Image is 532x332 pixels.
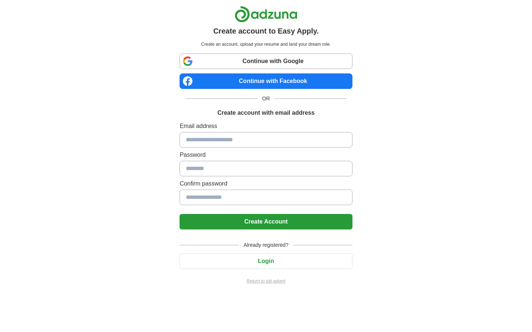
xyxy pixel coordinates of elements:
[180,278,352,284] a: Return to job advert
[213,25,319,37] h1: Create account to Easy Apply.
[180,53,352,69] a: Continue with Google
[217,108,314,117] h1: Create account with email address
[180,253,352,269] button: Login
[180,214,352,229] button: Create Account
[180,122,352,131] label: Email address
[180,179,352,188] label: Confirm password
[180,73,352,89] a: Continue with Facebook
[181,41,351,48] p: Create an account, upload your resume and land your dream role.
[239,241,293,249] span: Already registered?
[180,151,352,159] label: Password
[235,6,297,23] img: Adzuna logo
[258,95,274,103] span: OR
[180,258,352,264] a: Login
